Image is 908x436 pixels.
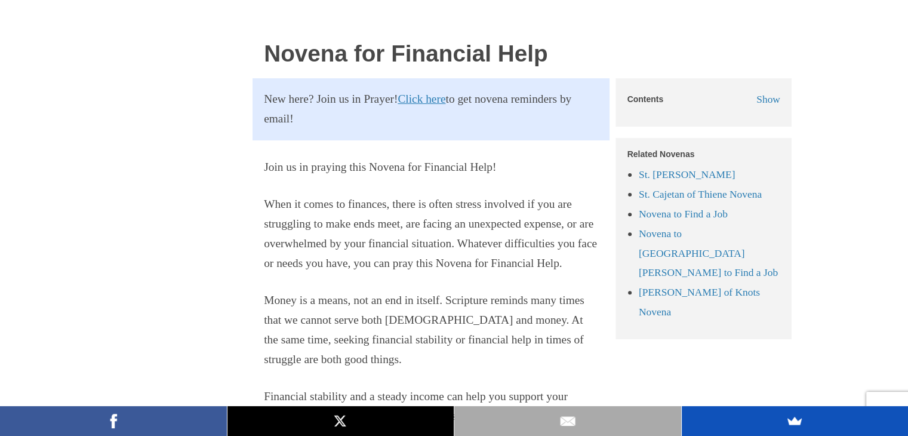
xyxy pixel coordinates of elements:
a: [PERSON_NAME] of Knots Novena [639,286,760,318]
h1: Novena for Financial Help [264,41,598,67]
h5: Contents [627,95,664,104]
h5: Related Novenas [627,150,780,159]
img: X [331,412,349,430]
p: When it comes to finances, there is often stress involved if you are struggling to make ends meet... [264,195,598,274]
img: SumoMe [786,412,804,430]
a: Novena to Find a Job [639,208,728,220]
a: St. [PERSON_NAME] [639,168,735,180]
a: Email [454,406,681,436]
p: Money is a means, not an end in itself. Scripture reminds many times that we cannot serve both [D... [264,291,598,370]
section: New here? Join us in Prayer! to get novena reminders by email! [253,78,610,141]
p: Join us in praying this Novena for Financial Help! [264,158,598,177]
span: Show [756,93,780,105]
img: Facebook [104,412,122,430]
a: Click here [398,90,445,109]
img: Email [559,412,577,430]
a: X [227,406,454,436]
a: Novena to [GEOGRAPHIC_DATA][PERSON_NAME] to Find a Job [639,228,778,279]
a: St. Cajetan of Thiene Novena [639,188,762,200]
